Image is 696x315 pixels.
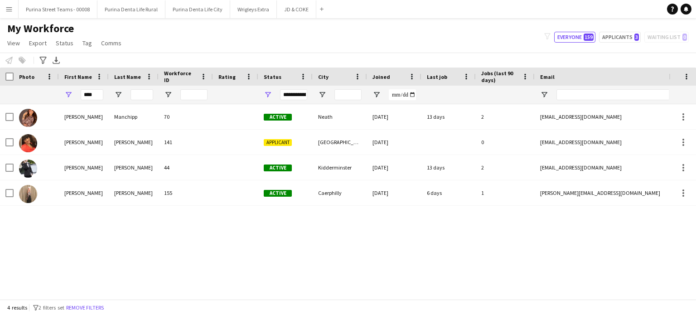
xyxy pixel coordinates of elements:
div: 2 [476,104,535,129]
div: [PERSON_NAME] [59,130,109,155]
span: First Name [64,73,92,80]
div: 1 [476,180,535,205]
button: Open Filter Menu [64,91,72,99]
span: Tag [82,39,92,47]
button: Purina Denta Life City [165,0,230,18]
div: [GEOGRAPHIC_DATA] [313,130,367,155]
span: Applicant [264,139,292,146]
div: [PERSON_NAME] [59,155,109,180]
button: Applicants3 [599,32,641,43]
button: Open Filter Menu [114,91,122,99]
button: Open Filter Menu [264,91,272,99]
div: [PERSON_NAME] [109,130,159,155]
button: Remove filters [64,303,106,313]
a: Export [25,37,50,49]
div: [PERSON_NAME] [59,180,109,205]
img: sarah meredith [19,160,37,178]
span: Photo [19,73,34,80]
span: Jobs (last 90 days) [481,70,518,83]
span: Status [264,73,281,80]
span: View [7,39,20,47]
button: Wrigleys Extra [230,0,277,18]
input: Last Name Filter Input [130,89,153,100]
a: Status [52,37,77,49]
div: 70 [159,104,213,129]
span: Last job [427,73,447,80]
span: Export [29,39,47,47]
span: 159 [584,34,594,41]
button: Open Filter Menu [372,91,381,99]
div: [DATE] [367,155,421,180]
div: [PERSON_NAME] [109,180,159,205]
div: [PERSON_NAME] [59,104,109,129]
button: Everyone159 [554,32,595,43]
span: Joined [372,73,390,80]
div: [DATE] [367,104,421,129]
div: [DATE] [367,130,421,155]
span: Workforce ID [164,70,197,83]
button: JD & COKE [277,0,316,18]
button: Purina Street Teams - 00008 [19,0,97,18]
button: Open Filter Menu [164,91,172,99]
div: 141 [159,130,213,155]
span: Rating [218,73,236,80]
button: Purina Denta Life Rural [97,0,165,18]
div: Neath [313,104,367,129]
div: Kidderminster [313,155,367,180]
div: 2 [476,155,535,180]
span: Active [264,114,292,121]
span: 2 filters set [39,304,64,311]
img: Sarah Cahill [19,134,37,152]
div: 13 days [421,155,476,180]
span: City [318,73,329,80]
span: Comms [101,39,121,47]
div: Manchipp [109,104,159,129]
app-action-btn: Export XLSX [51,55,62,66]
a: View [4,37,24,49]
div: Caerphilly [313,180,367,205]
div: 13 days [421,104,476,129]
div: [PERSON_NAME] [109,155,159,180]
button: Open Filter Menu [540,91,548,99]
div: 155 [159,180,213,205]
span: My Workforce [7,22,74,35]
span: Status [56,39,73,47]
span: 3 [634,34,639,41]
span: Active [264,165,292,171]
input: Joined Filter Input [389,89,416,100]
input: First Name Filter Input [81,89,103,100]
img: Sarah Saunders [19,185,37,203]
a: Comms [97,37,125,49]
button: Open Filter Menu [318,91,326,99]
div: [DATE] [367,180,421,205]
img: Sara Manchipp [19,109,37,127]
span: Last Name [114,73,141,80]
div: 44 [159,155,213,180]
input: Workforce ID Filter Input [180,89,208,100]
span: Email [540,73,555,80]
div: 0 [476,130,535,155]
app-action-btn: Advanced filters [38,55,48,66]
div: 6 days [421,180,476,205]
a: Tag [79,37,96,49]
span: Active [264,190,292,197]
input: City Filter Input [334,89,362,100]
